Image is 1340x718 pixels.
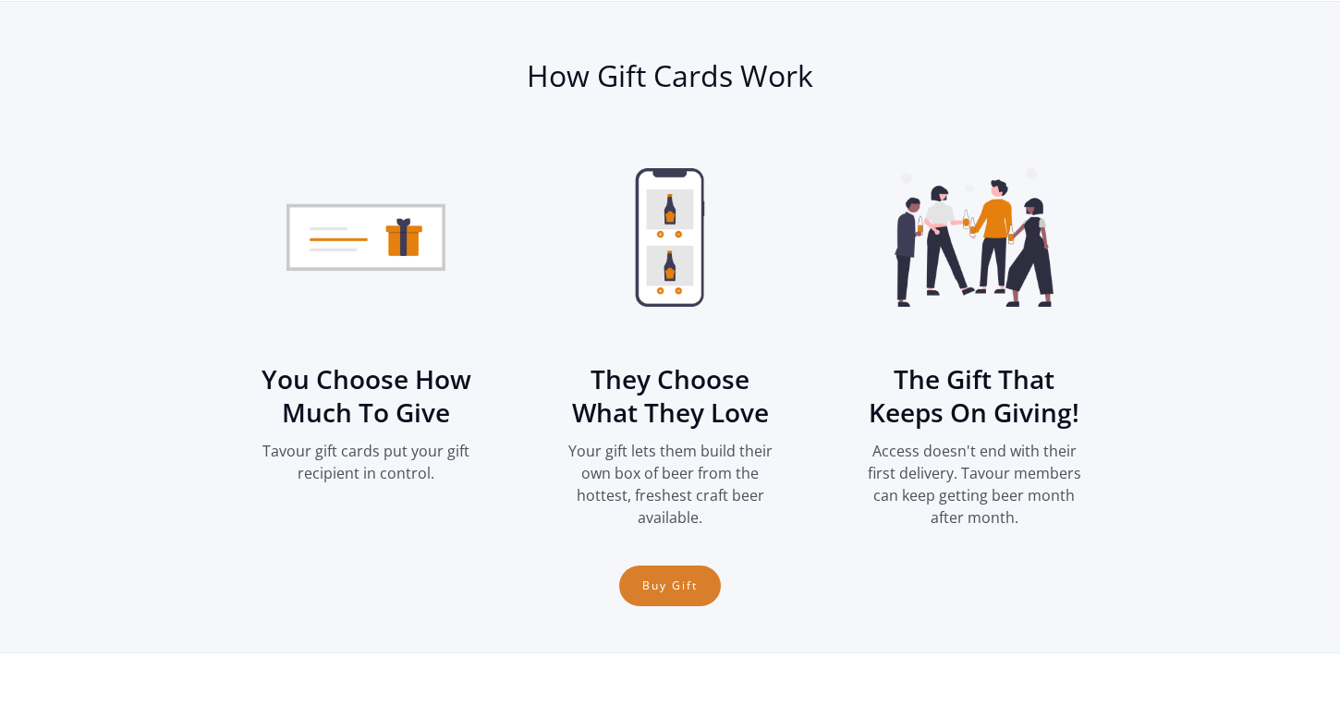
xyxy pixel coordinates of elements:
div: 3 of 3 [844,140,1104,529]
a: Buy Gift [619,566,721,606]
div: 1 of 3 [236,140,496,484]
p: Your gift lets them build their own box of beer from the hottest, freshest craft beer available. [562,440,778,529]
div: carousel [236,140,1104,625]
h3: The Gift That Keeps On Giving! [866,362,1082,429]
h3: You Choose How Much To Give [258,362,474,429]
h2: How Gift Cards Work [236,57,1104,94]
p: Tavour gift cards put your gift recipient in control. [258,440,474,484]
p: Access doesn't end with their first delivery. Tavour members can keep getting beer month after mo... [866,440,1082,529]
h3: They Choose What They Love [562,362,778,429]
div: 2 of 3 [540,140,800,529]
